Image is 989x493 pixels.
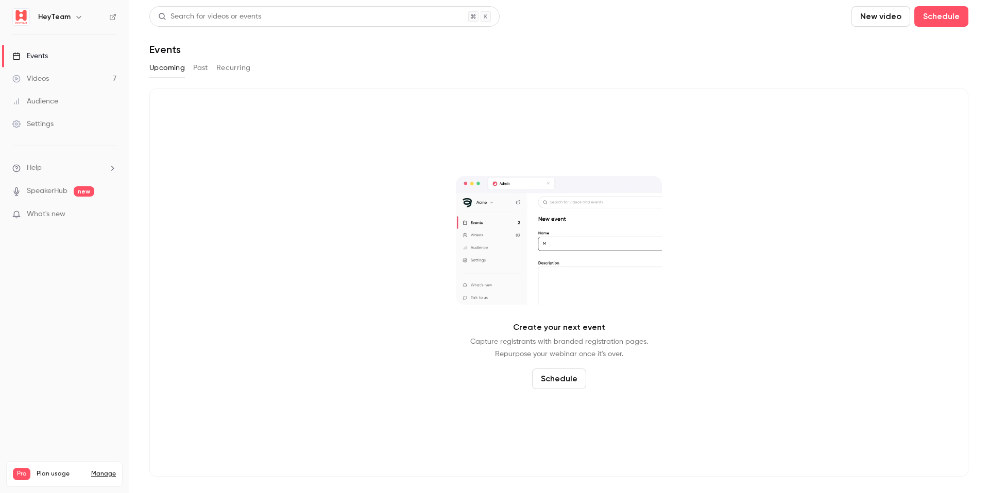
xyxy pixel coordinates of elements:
li: help-dropdown-opener [12,163,116,173]
span: Help [27,163,42,173]
h6: HeyTeam [38,12,71,22]
div: Search for videos or events [158,11,261,22]
button: Recurring [216,60,251,76]
button: New video [851,6,910,27]
img: HeyTeam [13,9,29,25]
p: Create your next event [513,321,605,333]
a: Manage [91,470,116,478]
span: What's new [27,209,65,220]
h1: Events [149,43,181,56]
button: Schedule [914,6,968,27]
a: SpeakerHub [27,186,67,197]
div: Events [12,51,48,61]
div: Videos [12,74,49,84]
button: Upcoming [149,60,185,76]
p: Capture registrants with branded registration pages. Repurpose your webinar once it's over. [470,336,648,360]
span: Pro [13,468,30,480]
div: Settings [12,119,54,129]
div: Audience [12,96,58,107]
span: Plan usage [37,470,85,478]
button: Past [193,60,208,76]
span: new [74,186,94,197]
button: Schedule [532,368,586,389]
